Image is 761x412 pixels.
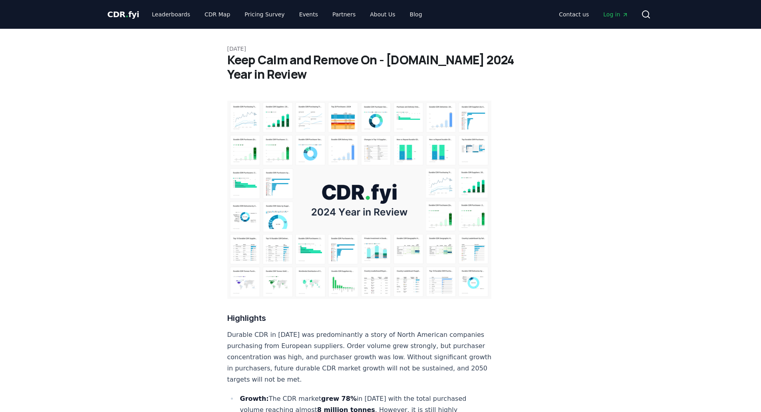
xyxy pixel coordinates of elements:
[145,7,428,22] nav: Main
[552,7,634,22] nav: Main
[227,312,492,324] h3: Highlights
[552,7,595,22] a: Contact us
[107,10,139,19] span: CDR fyi
[227,45,534,53] p: [DATE]
[326,7,362,22] a: Partners
[125,10,128,19] span: .
[107,9,139,20] a: CDR.fyi
[240,395,269,402] strong: Growth:
[227,53,534,82] h1: Keep Calm and Remove On - [DOMAIN_NAME] 2024 Year in Review
[238,7,291,22] a: Pricing Survey
[321,395,357,402] strong: grew 78%
[198,7,236,22] a: CDR Map
[293,7,324,22] a: Events
[145,7,197,22] a: Leaderboards
[227,329,492,385] p: Durable CDR in [DATE] was predominantly a story of North American companies purchasing from Europ...
[227,101,492,299] img: blog post image
[597,7,634,22] a: Log in
[364,7,401,22] a: About Us
[403,7,429,22] a: Blog
[603,10,628,18] span: Log in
